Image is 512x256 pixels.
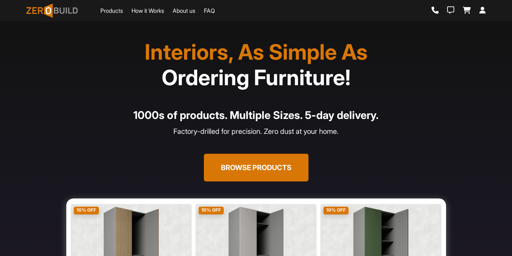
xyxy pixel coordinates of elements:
[26,4,78,18] img: ZeroBuild logo
[204,154,308,181] button: Browse Products
[30,107,482,123] h4: 1000s of products. Multiple Sizes. 5-day delivery.
[173,6,195,15] a: About us
[204,6,215,15] a: FAQ
[162,65,351,90] span: Ordering Furniture!
[479,7,486,15] a: Login
[30,39,482,90] h1: Interiors, As Simple As
[132,6,164,15] a: How it Works
[30,126,482,137] p: Factory-drilled for precision. Zero dust at your home.
[100,6,123,15] a: Products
